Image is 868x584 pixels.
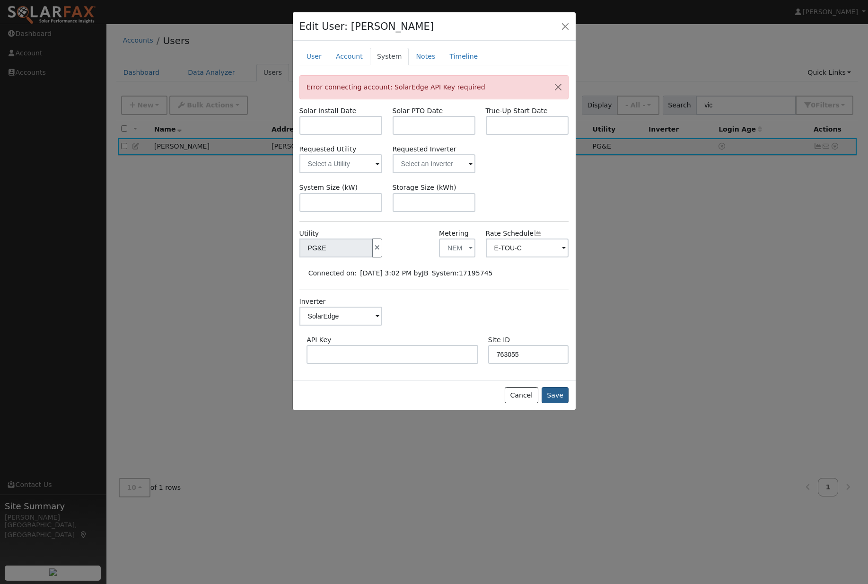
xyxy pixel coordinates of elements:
[307,83,485,91] span: Error connecting account: SolarEdge API Key required
[307,267,359,280] td: Connected on:
[372,239,383,257] button: Disconnect Utility
[409,48,442,65] a: Notes
[393,106,443,116] label: Solar PTO Date
[370,48,409,65] a: System
[299,144,383,154] label: Requested Utility
[299,297,326,307] label: Inverter
[299,106,357,116] label: Solar Install Date
[486,106,548,116] label: True-Up Start Date
[393,154,476,173] input: Select an Inverter
[430,267,494,280] td: System:
[459,269,493,277] span: 17195745
[393,183,456,193] label: Storage Size (kWh)
[505,387,538,403] button: Cancel
[488,335,510,345] label: Site ID
[299,239,373,257] input: Select a Utility
[359,267,430,280] td: [DATE] 3:02 PM by
[439,239,475,257] button: NEM
[299,183,358,193] label: System Size (kW)
[422,269,429,277] span: Jon-Michael Brown
[393,144,476,154] label: Requested Inverter
[299,154,383,173] input: Select a Utility
[307,335,331,345] label: API Key
[329,48,370,65] a: Account
[439,229,469,239] label: Metering
[299,19,434,34] h4: Edit User: [PERSON_NAME]
[299,229,319,239] label: Utility
[299,307,383,326] input: Select an Inverter
[486,229,542,239] label: H2ETOUCN
[442,48,485,65] a: Timeline
[542,387,569,403] button: Save
[299,48,329,65] a: User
